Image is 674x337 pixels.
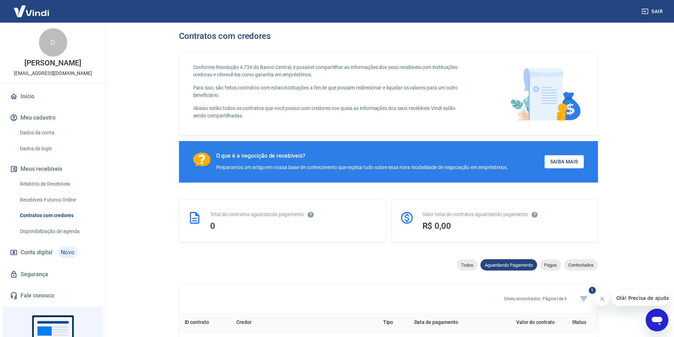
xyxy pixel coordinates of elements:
[545,155,584,168] a: Saiba Mais
[595,292,609,306] iframe: Fechar mensagem
[4,5,59,11] span: Olá! Precisa de ajuda?
[179,31,271,41] h3: Contratos com credores
[504,296,567,302] p: 0 itens encontrados. Página 1 de 0
[17,193,97,207] a: Recebíveis Futuros Online
[17,224,97,239] a: Disponibilização de agenda
[216,152,508,159] div: O que é a negocição de recebíveis?
[378,313,409,332] th: Tipo
[422,221,451,231] span: R$ 0,00
[480,262,537,268] span: Aguardando Pagamento
[422,211,589,218] div: Valor total de contratos aguardando pagamento
[216,164,508,171] div: Preparamos um artigo em nossa base de conhecimento que explica tudo sobre essa nova modalidade de...
[17,141,97,156] a: Dados de login
[457,259,478,271] div: Todos
[231,313,377,332] th: Credor
[612,290,668,306] iframe: Mensagem da empresa
[14,70,92,77] p: [EMAIL_ADDRESS][DOMAIN_NAME]
[58,247,77,258] span: Novo
[17,208,97,223] a: Contratos com credores
[560,313,598,332] th: Status
[193,105,467,120] p: Abaixo estão todos os contratos que você possui com credores nos quais as informações dos seus re...
[210,211,377,218] div: Total de contratos aguardando pagamento
[8,161,97,177] button: Meus recebíveis
[540,262,561,268] span: Pagos
[193,64,467,79] p: Conforme Resolução 4.734 do Banco Central, é possível compartilhar as informações dos seus recebí...
[564,259,598,271] div: Contestados
[540,259,561,271] div: Pagos
[17,126,97,140] a: Dados da conta
[646,309,668,331] iframe: Botão para abrir a janela de mensagens
[8,244,97,261] a: Conta digitalNovo
[210,221,377,231] div: 0
[24,59,81,67] p: [PERSON_NAME]
[193,84,467,99] p: Para isso, são feitos contratos com estas instituições a fim de que possam redirecionar e liquida...
[575,290,592,307] span: Filtros
[8,89,97,104] a: Início
[564,262,598,268] span: Contestados
[640,5,666,18] button: Sair
[507,64,584,124] img: main-image.9f1869c469d712ad33ce.png
[193,152,211,167] img: Ícone com um ponto de interrogação.
[409,313,489,332] th: Data de pagamento
[8,110,97,126] button: Meu cadastro
[488,313,560,332] th: Valor do contrato
[17,177,97,191] a: Relatório de Recebíveis
[457,262,478,268] span: Todos
[179,313,231,332] th: ID contrato
[39,28,67,57] div: D
[8,267,97,282] a: Segurança
[531,211,538,218] svg: O valor comprometido não se refere a pagamentos pendentes na Vindi e sim como garantia a outras i...
[8,288,97,303] a: Fale conosco
[480,259,537,271] div: Aguardando Pagamento
[21,248,52,257] span: Conta digital
[589,287,596,294] span: 1
[8,0,54,22] img: Vindi
[307,211,314,218] svg: Esses contratos não se referem à Vindi, mas sim a outras instituições.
